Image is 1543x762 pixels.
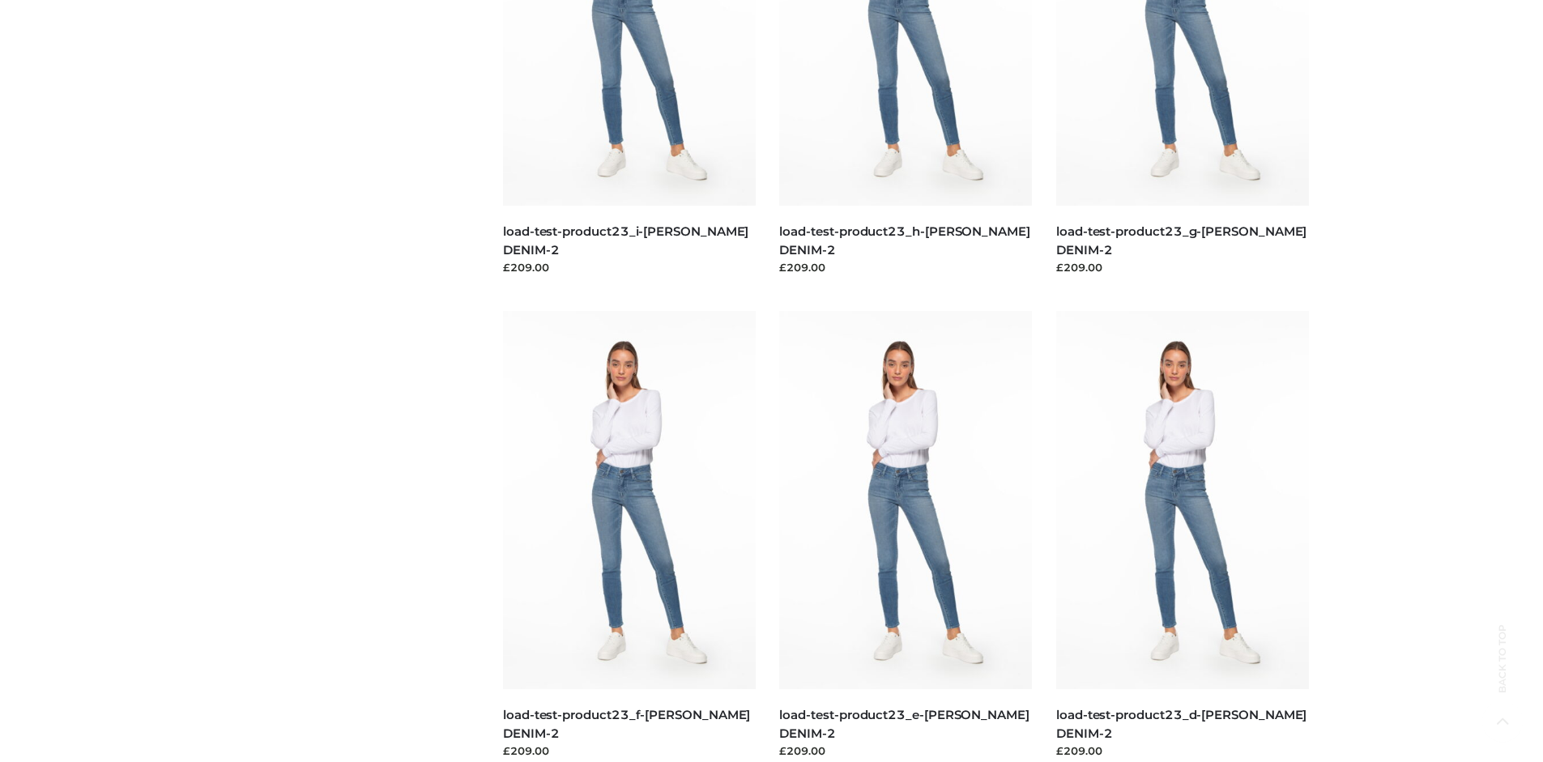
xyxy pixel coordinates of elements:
[503,259,756,275] div: £209.00
[779,743,1032,759] div: £209.00
[1056,743,1309,759] div: £209.00
[779,707,1029,741] a: load-test-product23_e-[PERSON_NAME] DENIM-2
[1482,653,1523,693] span: Back to top
[503,707,750,741] a: load-test-product23_f-[PERSON_NAME] DENIM-2
[503,223,748,258] a: load-test-product23_i-[PERSON_NAME] DENIM-2
[779,259,1032,275] div: £209.00
[1056,259,1309,275] div: £209.00
[1056,707,1306,741] a: load-test-product23_d-[PERSON_NAME] DENIM-2
[779,223,1029,258] a: load-test-product23_h-[PERSON_NAME] DENIM-2
[503,743,756,759] div: £209.00
[1056,223,1306,258] a: load-test-product23_g-[PERSON_NAME] DENIM-2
